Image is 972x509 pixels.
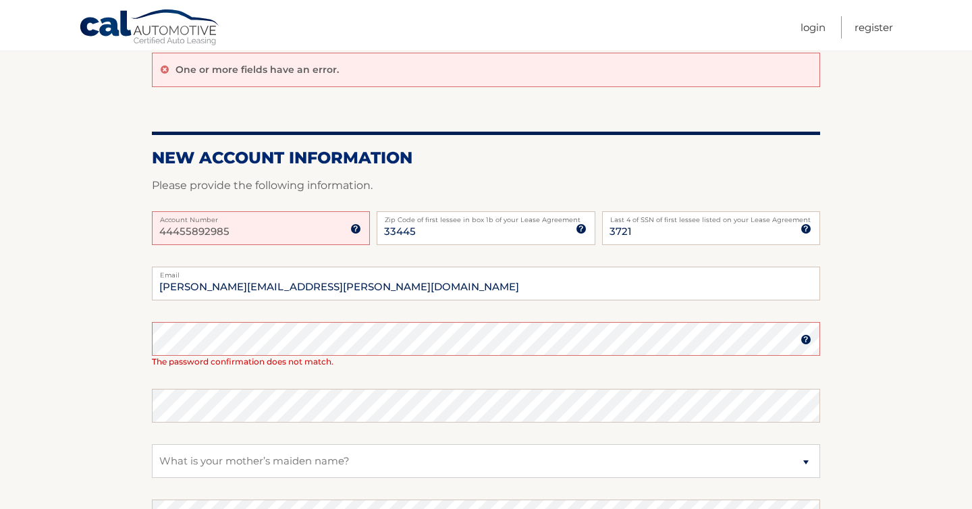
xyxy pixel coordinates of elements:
[79,9,221,48] a: Cal Automotive
[175,63,339,76] p: One or more fields have an error.
[855,16,893,38] a: Register
[152,211,370,222] label: Account Number
[152,148,820,168] h2: New Account Information
[602,211,820,245] input: SSN or EIN (last 4 digits only)
[377,211,595,245] input: Zip Code
[801,16,826,38] a: Login
[801,334,811,345] img: tooltip.svg
[350,223,361,234] img: tooltip.svg
[152,356,333,367] span: The password confirmation does not match.
[152,267,820,277] label: Email
[602,211,820,222] label: Last 4 of SSN of first lessee listed on your Lease Agreement
[576,223,587,234] img: tooltip.svg
[152,176,820,195] p: Please provide the following information.
[152,267,820,300] input: Email
[377,211,595,222] label: Zip Code of first lessee in box 1b of your Lease Agreement
[152,211,370,245] input: Account Number
[801,223,811,234] img: tooltip.svg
